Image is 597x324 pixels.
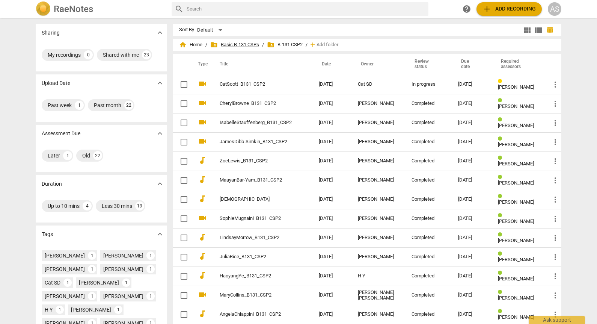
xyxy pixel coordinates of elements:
div: [PERSON_NAME] [103,292,143,300]
div: My recordings [48,51,81,59]
span: more_vert [551,195,560,204]
span: Review status: completed [498,213,505,218]
span: audiotrack [198,175,207,184]
a: MaryCollins_B131_CSP2 [220,292,292,298]
span: more_vert [551,99,560,108]
div: 1 [146,251,155,260]
a: JuliaRice_B131_CSP2 [220,254,292,260]
span: more_vert [551,233,560,242]
span: [PERSON_NAME] [498,218,534,224]
div: [PERSON_NAME] [103,252,143,259]
div: Completed [412,254,446,260]
p: Sharing [42,29,60,37]
div: Completed [412,235,446,241]
div: [DATE] [458,177,486,183]
td: [DATE] [313,266,352,286]
div: [DATE] [458,216,486,221]
span: videocam [198,290,207,299]
th: Due date [452,54,492,75]
div: [DATE] [458,312,486,317]
div: 1 [88,292,96,300]
span: videocam [198,137,207,146]
span: expand_more [155,179,164,188]
button: Tile view [522,24,533,36]
span: search [175,5,184,14]
span: more_vert [551,310,560,319]
button: AS [548,2,561,16]
a: JamesDibb-Simkin_B131_CSP2 [220,139,292,145]
div: 1 [146,265,155,273]
div: [PERSON_NAME] [358,139,400,145]
th: Review status [406,54,452,75]
span: videocam [198,98,207,107]
span: Review status: completed [498,309,505,314]
div: Sort By [179,27,194,33]
h2: RaeNotes [54,4,93,14]
span: view_module [523,26,532,35]
span: videocam [198,118,207,127]
span: [PERSON_NAME] [498,103,534,109]
span: home [179,41,187,48]
button: Table view [544,24,555,36]
span: videocam [198,213,207,223]
button: Show more [154,27,166,38]
a: IsabelleStauffenberg_B131_CSP2 [220,120,292,126]
div: [DATE] [458,235,486,241]
span: folder_shared [210,41,218,48]
span: audiotrack [198,309,207,318]
span: Add recording [482,5,536,14]
span: audiotrack [198,252,207,261]
div: Less 30 mins [102,202,132,210]
div: [DATE] [458,273,486,279]
span: more_vert [551,253,560,262]
div: 1 [88,251,96,260]
span: [PERSON_NAME] [498,295,534,301]
div: 23 [142,50,151,59]
div: [DATE] [458,82,486,87]
div: [PERSON_NAME] [45,265,85,273]
span: / [205,42,207,48]
span: add [482,5,491,14]
th: Owner [352,54,406,75]
div: H Y [358,273,400,279]
a: Help [460,2,473,16]
span: / [306,42,308,48]
div: [PERSON_NAME] [358,254,400,260]
span: [PERSON_NAME] [498,314,534,320]
span: folder_shared [267,41,274,48]
p: Duration [42,180,62,188]
div: Completed [412,101,446,106]
div: [PERSON_NAME] [79,279,119,286]
div: Cat SD [45,279,60,286]
div: [DATE] [458,197,486,202]
span: [PERSON_NAME] [498,161,534,167]
a: LogoRaeNotes [36,2,166,17]
div: Completed [412,120,446,126]
div: Completed [412,197,446,202]
th: Required assessors [492,54,545,75]
td: [DATE] [313,171,352,190]
span: more_vert [551,291,560,300]
div: 1 [88,265,96,273]
div: 0 [84,50,93,59]
span: more_vert [551,272,560,281]
span: expand_more [155,79,164,88]
div: [PERSON_NAME] [358,177,400,183]
td: [DATE] [313,190,352,209]
span: Review status: completed [498,117,505,123]
div: [DATE] [458,254,486,260]
span: Review status: completed [498,232,505,238]
span: help [462,5,471,14]
div: Completed [412,139,446,145]
td: [DATE] [313,228,352,247]
span: Review status: completed [498,194,505,199]
a: CherylBrowne_B131_CSP2 [220,101,292,106]
div: [PERSON_NAME] [45,292,85,300]
th: Title [211,54,313,75]
span: [PERSON_NAME] [498,276,534,282]
a: HaoyangYe_B131_CSP2 [220,273,292,279]
a: AngelaChiappini_B131_CSP2 [220,312,292,317]
p: Upload Date [42,79,70,87]
p: Tags [42,230,53,238]
div: [DATE] [458,120,486,126]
